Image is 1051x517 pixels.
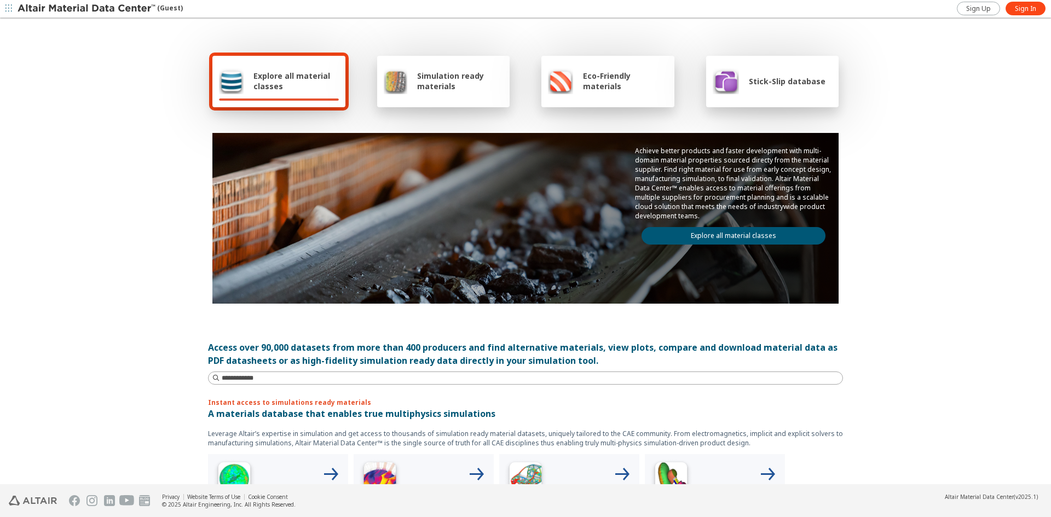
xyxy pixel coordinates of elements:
span: Sign Up [966,4,991,13]
span: Explore all material classes [253,71,339,91]
img: Altair Engineering [9,496,57,506]
img: Altair Material Data Center [18,3,157,14]
p: Leverage Altair’s expertise in simulation and get access to thousands of simulation ready materia... [208,429,843,448]
p: Instant access to simulations ready materials [208,398,843,407]
img: Crash Analyses Icon [649,458,693,502]
span: Altair Material Data Center [945,493,1014,501]
a: Privacy [162,493,180,501]
img: Explore all material classes [219,68,244,94]
span: Stick-Slip database [749,76,825,86]
img: High Frequency Icon [212,458,256,502]
a: Sign In [1006,2,1046,15]
a: Explore all material classes [642,227,825,245]
img: Eco-Friendly materials [548,68,573,94]
div: (v2025.1) [945,493,1038,501]
a: Cookie Consent [248,493,288,501]
a: Website Terms of Use [187,493,240,501]
span: Simulation ready materials [417,71,503,91]
img: Structural Analyses Icon [504,458,547,502]
span: Eco-Friendly materials [583,71,667,91]
p: A materials database that enables true multiphysics simulations [208,407,843,420]
div: © 2025 Altair Engineering, Inc. All Rights Reserved. [162,501,296,508]
p: Achieve better products and faster development with multi-domain material properties sourced dire... [635,146,832,220]
img: Simulation ready materials [384,68,407,94]
div: Access over 90,000 datasets from more than 400 producers and find alternative materials, view plo... [208,341,843,367]
a: Sign Up [957,2,1000,15]
img: Low Frequency Icon [358,458,402,502]
img: Stick-Slip database [713,68,739,94]
div: (Guest) [18,3,183,14]
span: Sign In [1015,4,1036,13]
